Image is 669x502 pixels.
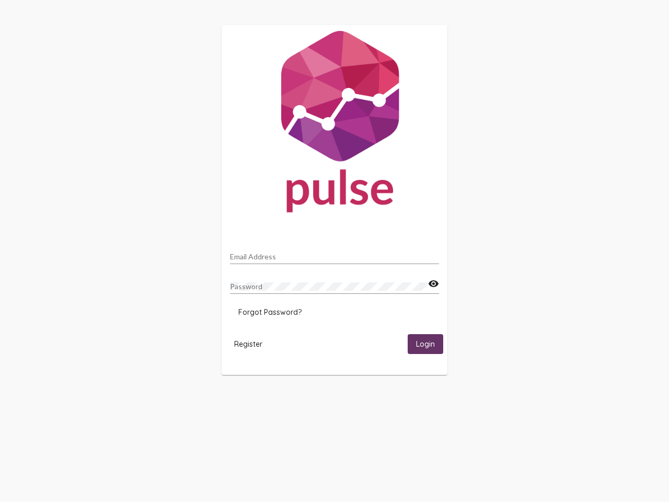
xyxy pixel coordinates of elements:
[234,339,262,349] span: Register
[428,278,439,290] mat-icon: visibility
[226,334,271,353] button: Register
[416,340,435,349] span: Login
[222,25,447,223] img: Pulse For Good Logo
[408,334,443,353] button: Login
[238,307,302,317] span: Forgot Password?
[230,303,310,322] button: Forgot Password?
